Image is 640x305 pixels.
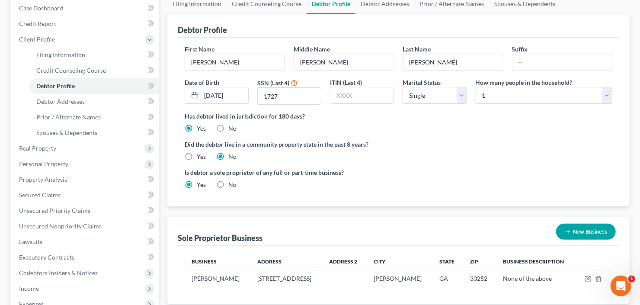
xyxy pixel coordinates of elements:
label: Yes [197,124,206,133]
td: [PERSON_NAME] [367,270,432,287]
label: Yes [197,180,206,189]
th: Address 2 [322,253,367,270]
td: [PERSON_NAME] [185,270,250,287]
a: Lawsuits [12,234,159,250]
td: 30252 [463,270,496,287]
input: -- [185,54,285,71]
th: Business [185,253,250,270]
th: Address [250,253,323,270]
input: M.I [294,54,394,71]
span: Client Profile [19,35,55,43]
span: Unsecured Priority Claims [19,207,90,214]
label: No [228,180,237,189]
a: Filing Information [29,47,159,63]
label: How many people in the household? [476,78,573,87]
td: [STREET_ADDRESS] [250,270,323,287]
input: XXXX [258,88,321,104]
iframe: Intercom live chat [611,276,631,296]
label: Middle Name [294,45,330,54]
span: Personal Property [19,160,68,167]
a: Unsecured Nonpriority Claims [12,218,159,234]
th: Business Description [496,253,576,270]
label: ITIN (Last 4) [330,78,362,87]
span: Debtor Profile [36,82,75,90]
label: No [228,124,237,133]
label: No [228,152,237,161]
th: Zip [463,253,496,270]
td: GA [432,270,463,287]
a: Executory Contracts [12,250,159,265]
label: Marital Status [403,78,441,87]
span: Executory Contracts [19,254,74,261]
input: XXXX [330,87,394,104]
input: -- [403,54,503,71]
a: Spouses & Dependents [29,125,159,141]
label: Did the debtor live in a community property state in the past 8 years? [185,140,612,149]
label: Yes [197,152,206,161]
span: Case Dashboard [19,4,63,12]
a: Property Analysis [12,172,159,187]
label: SSN (Last 4) [257,78,289,87]
a: Prior / Alternate Names [29,109,159,125]
label: Is debtor a sole proprietor of any full or part-time business? [185,168,394,177]
label: Date of Birth [185,78,219,87]
span: Income [19,285,39,292]
input: -- [512,54,612,71]
span: Filing Information [36,51,85,58]
input: MM/DD/YYYY [201,87,248,104]
span: Property Analysis [19,176,67,183]
label: Suffix [512,45,528,54]
span: Credit Report [19,20,56,27]
th: State [432,253,463,270]
span: Prior / Alternate Names [36,113,101,121]
div: Debtor Profile [178,25,227,35]
span: Spouses & Dependents [36,129,97,136]
a: Unsecured Priority Claims [12,203,159,218]
span: Secured Claims [19,191,61,199]
a: Debtor Profile [29,78,159,94]
span: Lawsuits [19,238,42,245]
th: City [367,253,432,270]
span: Unsecured Nonpriority Claims [19,222,102,230]
div: Sole Proprietor Business [178,233,262,243]
span: 1 [628,276,635,283]
a: Secured Claims [12,187,159,203]
span: Debtor Addresses [36,98,85,105]
label: First Name [185,45,214,54]
td: None of the above [496,270,576,287]
button: New Business [556,224,616,240]
span: Real Property [19,144,56,152]
a: Case Dashboard [12,0,159,16]
label: Has debtor lived in jurisdiction for 180 days? [185,112,612,121]
a: Debtor Addresses [29,94,159,109]
a: Credit Report [12,16,159,32]
label: Last Name [403,45,431,54]
a: Credit Counseling Course [29,63,159,78]
span: Credit Counseling Course [36,67,106,74]
span: Codebtors Insiders & Notices [19,269,98,276]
